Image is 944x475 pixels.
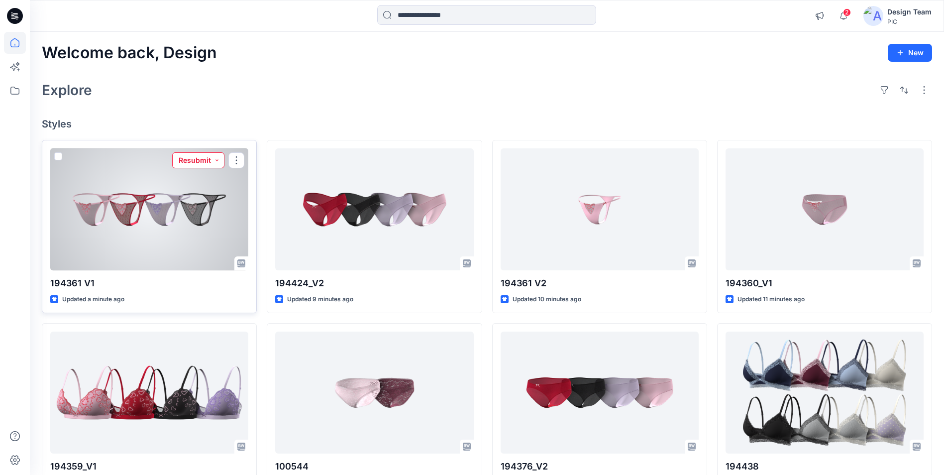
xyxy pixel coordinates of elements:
[501,276,699,290] p: 194361 V2
[275,460,473,474] p: 100544
[726,332,924,454] a: 194438
[50,276,248,290] p: 194361 V1
[50,332,248,454] a: 194359_V1
[287,294,353,305] p: Updated 9 minutes ago
[501,460,699,474] p: 194376_V2
[887,18,932,25] div: PIC
[726,148,924,270] a: 194360_V1
[62,294,124,305] p: Updated a minute ago
[887,6,932,18] div: Design Team
[888,44,932,62] button: New
[42,118,932,130] h4: Styles
[50,460,248,474] p: 194359_V1
[863,6,883,26] img: avatar
[726,276,924,290] p: 194360_V1
[275,148,473,270] a: 194424_V2
[275,276,473,290] p: 194424_V2
[275,332,473,454] a: 100544
[42,44,217,62] h2: Welcome back, Design
[726,460,924,474] p: 194438
[737,294,805,305] p: Updated 11 minutes ago
[501,148,699,270] a: 194361 V2
[42,82,92,98] h2: Explore
[501,332,699,454] a: 194376_V2
[843,8,851,16] span: 2
[513,294,581,305] p: Updated 10 minutes ago
[50,148,248,270] a: 194361 V1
